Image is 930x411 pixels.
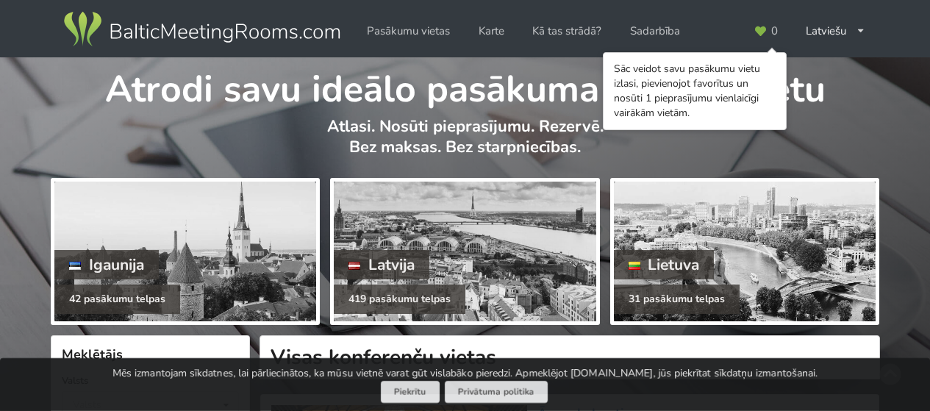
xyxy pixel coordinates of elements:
[614,62,776,121] div: Sāc veidot savu pasākumu vietu izlasi, pievienojot favorītus un nosūti 1 pieprasījumu vienlaicīgi...
[620,17,690,46] a: Sadarbība
[795,17,876,46] div: Latviešu
[445,381,548,404] a: Privātuma politika
[260,335,880,379] h1: Visas konferenču vietas
[610,178,879,325] a: Lietuva 31 pasākumu telpas
[54,250,159,279] div: Igaunija
[334,250,429,279] div: Latvija
[62,346,123,363] span: Meklētājs
[522,17,612,46] a: Kā tas strādā?
[54,285,180,314] div: 42 pasākumu telpas
[51,57,879,113] h1: Atrodi savu ideālo pasākuma norises vietu
[51,116,879,173] p: Atlasi. Nosūti pieprasījumu. Rezervē. Bez maksas. Bez starpniecības.
[614,250,715,279] div: Lietuva
[614,285,740,314] div: 31 pasākumu telpas
[334,285,465,314] div: 419 pasākumu telpas
[468,17,515,46] a: Karte
[381,381,440,404] button: Piekrītu
[51,178,320,325] a: Igaunija 42 pasākumu telpas
[357,17,460,46] a: Pasākumu vietas
[771,26,778,37] span: 0
[330,178,599,325] a: Latvija 419 pasākumu telpas
[61,9,343,50] img: Baltic Meeting Rooms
